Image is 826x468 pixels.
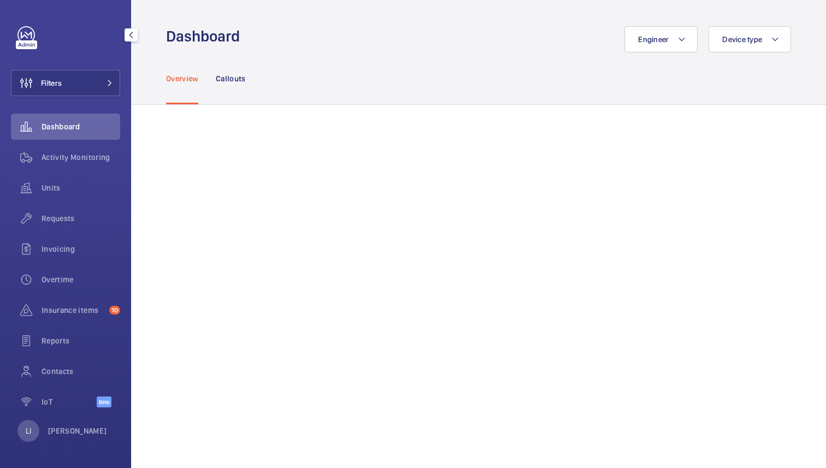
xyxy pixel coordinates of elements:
h1: Dashboard [166,26,246,46]
p: LI [26,425,31,436]
span: Units [42,182,120,193]
span: Contacts [42,366,120,377]
span: Dashboard [42,121,120,132]
button: Engineer [624,26,698,52]
p: Overview [166,73,198,84]
span: Beta [97,396,111,407]
span: 10 [109,306,120,315]
span: Overtime [42,274,120,285]
span: Device type [722,35,762,44]
p: [PERSON_NAME] [48,425,107,436]
p: Callouts [216,73,246,84]
span: IoT [42,396,97,407]
span: Invoicing [42,244,120,254]
span: Insurance items [42,305,105,316]
span: Engineer [638,35,669,44]
button: Device type [709,26,791,52]
span: Filters [41,78,62,88]
span: Requests [42,213,120,224]
span: Activity Monitoring [42,152,120,163]
button: Filters [11,70,120,96]
span: Reports [42,335,120,346]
